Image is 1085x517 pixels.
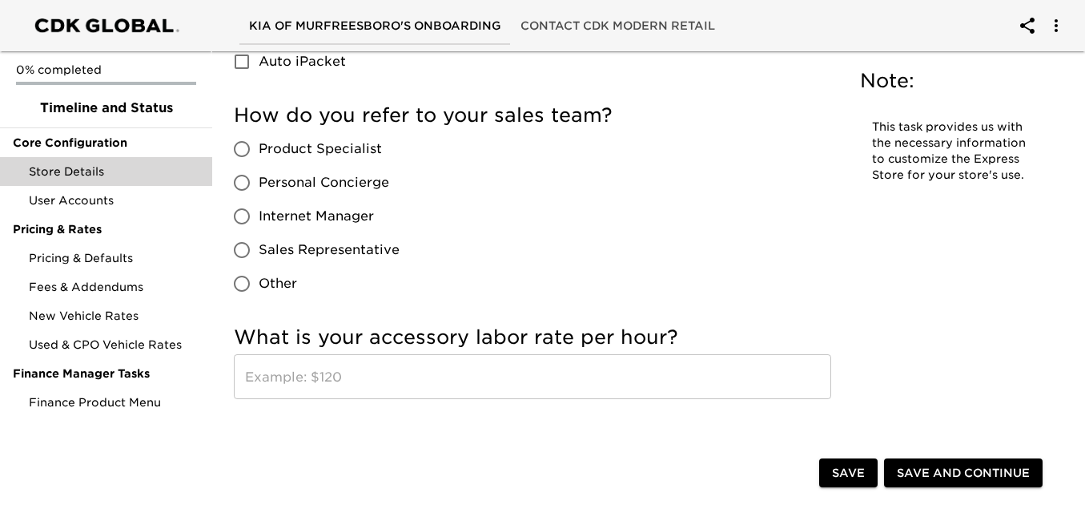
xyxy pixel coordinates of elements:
span: Timeline and Status [13,99,199,118]
h5: Note: [860,68,1040,94]
span: Used & CPO Vehicle Rates [29,337,199,353]
span: Internet Manager [259,207,374,226]
span: Kia of Murfreesboro's Onboarding [249,16,501,36]
span: Personal Concierge [259,173,389,192]
input: Example: $120 [234,354,831,399]
span: Save and Continue [897,463,1030,483]
p: This task provides us with the necessary information to customize the Express Store for your stor... [872,119,1028,184]
span: Auto iPacket [259,52,346,71]
button: Save and Continue [884,458,1043,488]
span: Finance Product Menu [29,394,199,410]
span: Store Details [29,164,199,180]
button: Save [819,458,878,488]
span: User Accounts [29,192,199,208]
button: account of current user [1037,6,1075,45]
span: Product Specialist [259,139,382,159]
span: Other [259,274,297,293]
span: Sales Representative [259,240,400,260]
span: New Vehicle Rates [29,308,199,324]
button: account of current user [1008,6,1047,45]
h5: What is your accessory labor rate per hour? [234,325,831,350]
span: Core Configuration [13,135,199,151]
p: 0% completed [16,62,196,78]
span: Finance Manager Tasks [13,366,199,382]
span: Pricing & Defaults [29,250,199,266]
span: Pricing & Rates [13,221,199,237]
span: Save [832,463,865,483]
span: Contact CDK Modern Retail [520,16,715,36]
h5: How do you refer to your sales team? [234,103,831,128]
span: Fees & Addendums [29,279,199,295]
